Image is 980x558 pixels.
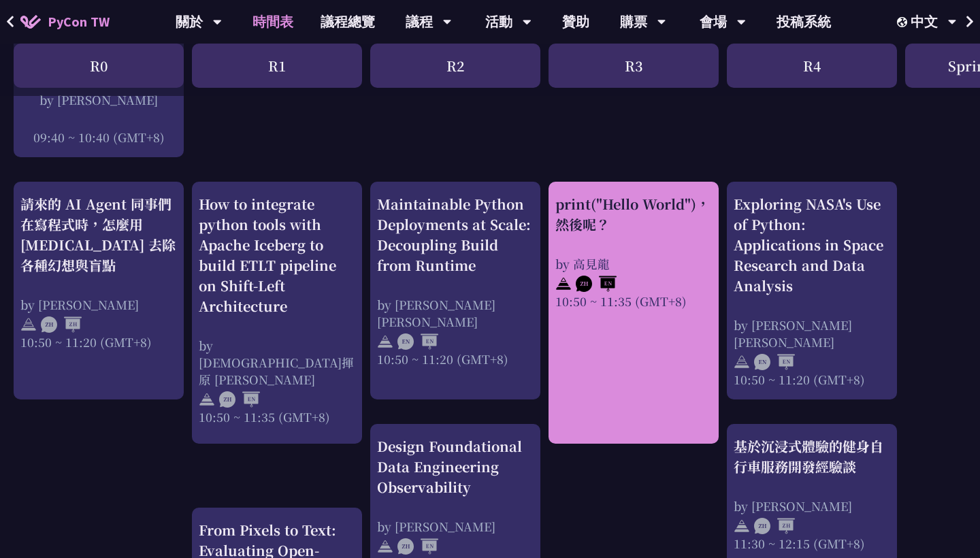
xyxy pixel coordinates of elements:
div: R4 [727,44,897,88]
img: ZHZH.38617ef.svg [41,316,82,333]
div: Maintainable Python Deployments at Scale: Decoupling Build from Runtime [377,194,534,276]
img: ZHEN.371966e.svg [219,391,260,408]
a: 請來的 AI Agent 同事們在寫程式時，怎麼用 [MEDICAL_DATA] 去除各種幻想與盲點 by [PERSON_NAME] 10:50 ~ 11:20 (GMT+8) [20,194,177,350]
img: Home icon of PyCon TW 2025 [20,15,41,29]
a: How to integrate python tools with Apache Iceberg to build ETLT pipeline on Shift-Left Architectu... [199,194,355,425]
img: ENEN.5a408d1.svg [754,354,795,370]
div: by [PERSON_NAME] [734,497,890,514]
div: by 高見龍 [555,255,712,272]
div: 請來的 AI Agent 同事們在寫程式時，怎麼用 [MEDICAL_DATA] 去除各種幻想與盲點 [20,194,177,276]
img: svg+xml;base64,PHN2ZyB4bWxucz0iaHR0cDovL3d3dy53My5vcmcvMjAwMC9zdmciIHdpZHRoPSIyNCIgaGVpZ2h0PSIyNC... [377,538,393,555]
div: Exploring NASA's Use of Python: Applications in Space Research and Data Analysis [734,194,890,296]
img: ZHEN.371966e.svg [576,276,617,292]
div: R1 [192,44,362,88]
div: 09:40 ~ 10:40 (GMT+8) [20,129,177,146]
div: How to integrate python tools with Apache Iceberg to build ETLT pipeline on Shift-Left Architecture [199,194,355,316]
img: svg+xml;base64,PHN2ZyB4bWxucz0iaHR0cDovL3d3dy53My5vcmcvMjAwMC9zdmciIHdpZHRoPSIyNCIgaGVpZ2h0PSIyNC... [199,391,215,408]
div: R3 [549,44,719,88]
img: ZHZH.38617ef.svg [754,518,795,534]
div: by [PERSON_NAME] [PERSON_NAME] [377,296,534,330]
a: Maintainable Python Deployments at Scale: Decoupling Build from Runtime by [PERSON_NAME] [PERSON_... [377,194,534,367]
img: svg+xml;base64,PHN2ZyB4bWxucz0iaHR0cDovL3d3dy53My5vcmcvMjAwMC9zdmciIHdpZHRoPSIyNCIgaGVpZ2h0PSIyNC... [20,316,37,333]
div: 基於沉浸式體驗的健身自行車服務開發經驗談 [734,436,890,477]
div: by [PERSON_NAME] [377,518,534,535]
div: by [PERSON_NAME] [20,91,177,108]
div: Design Foundational Data Engineering Observability [377,436,534,497]
img: svg+xml;base64,PHN2ZyB4bWxucz0iaHR0cDovL3d3dy53My5vcmcvMjAwMC9zdmciIHdpZHRoPSIyNCIgaGVpZ2h0PSIyNC... [734,518,750,534]
div: by [PERSON_NAME] [PERSON_NAME] [734,316,890,350]
img: ZHEN.371966e.svg [397,538,438,555]
img: svg+xml;base64,PHN2ZyB4bWxucz0iaHR0cDovL3d3dy53My5vcmcvMjAwMC9zdmciIHdpZHRoPSIyNCIgaGVpZ2h0PSIyNC... [734,354,750,370]
a: Exploring NASA's Use of Python: Applications in Space Research and Data Analysis by [PERSON_NAME]... [734,194,890,388]
img: ENEN.5a408d1.svg [397,333,438,350]
img: svg+xml;base64,PHN2ZyB4bWxucz0iaHR0cDovL3d3dy53My5vcmcvMjAwMC9zdmciIHdpZHRoPSIyNCIgaGVpZ2h0PSIyNC... [377,333,393,350]
a: PyCon TW [7,5,123,39]
img: svg+xml;base64,PHN2ZyB4bWxucz0iaHR0cDovL3d3dy53My5vcmcvMjAwMC9zdmciIHdpZHRoPSIyNCIgaGVpZ2h0PSIyNC... [555,276,572,292]
a: 基於沉浸式體驗的健身自行車服務開發經驗談 by [PERSON_NAME] 11:30 ~ 12:15 (GMT+8) [734,436,890,552]
div: 11:30 ~ 12:15 (GMT+8) [734,535,890,552]
div: R2 [370,44,540,88]
img: Locale Icon [897,17,911,27]
div: R0 [14,44,184,88]
a: print("Hello World")，然後呢？ by 高見龍 10:50 ~ 11:35 (GMT+8) [555,194,712,310]
div: 10:50 ~ 11:20 (GMT+8) [20,333,177,350]
div: 10:50 ~ 11:20 (GMT+8) [734,371,890,388]
span: PyCon TW [48,12,110,32]
div: by [DEMOGRAPHIC_DATA]揮原 [PERSON_NAME] [199,337,355,388]
div: 10:50 ~ 11:20 (GMT+8) [377,350,534,367]
div: print("Hello World")，然後呢？ [555,194,712,235]
div: 10:50 ~ 11:35 (GMT+8) [199,408,355,425]
div: 10:50 ~ 11:35 (GMT+8) [555,293,712,310]
div: by [PERSON_NAME] [20,296,177,313]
